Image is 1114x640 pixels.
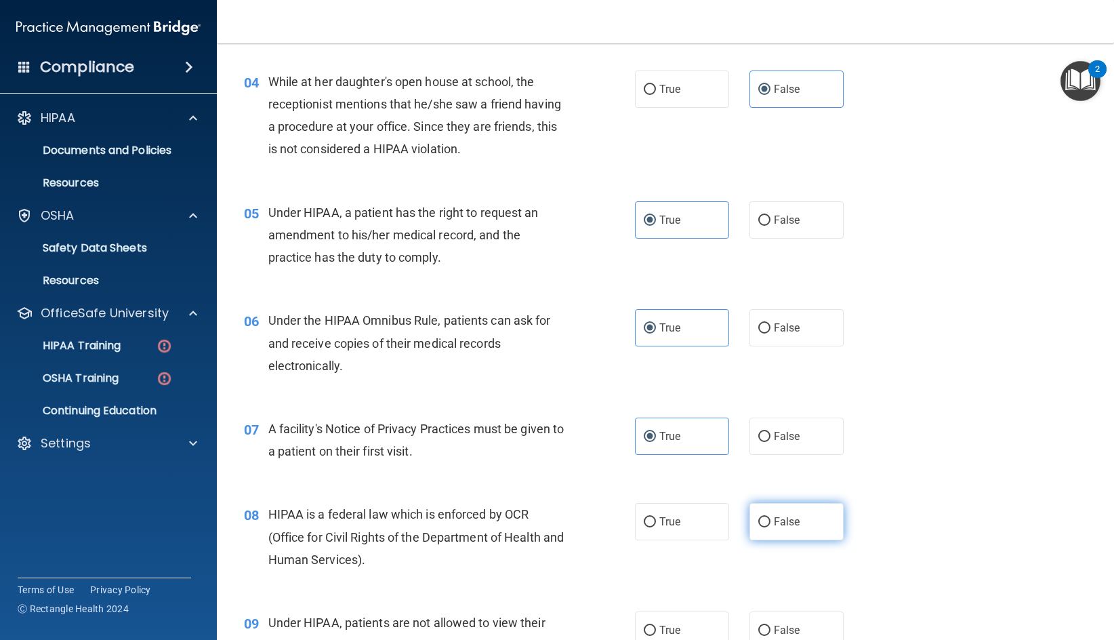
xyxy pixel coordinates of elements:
span: 08 [244,507,259,523]
span: HIPAA is a federal law which is enforced by OCR (Office for Civil Rights of the Department of Hea... [268,507,564,566]
span: A facility's Notice of Privacy Practices must be given to a patient on their first visit. [268,422,564,458]
span: False [774,430,800,443]
p: Resources [9,274,194,287]
span: 04 [244,75,259,91]
span: True [659,624,680,637]
span: False [774,83,800,96]
input: False [758,432,770,442]
iframe: Drift Widget Chat Controller [880,544,1098,598]
span: 06 [244,313,259,329]
p: OfficeSafe University [41,305,169,321]
span: True [659,83,680,96]
img: danger-circle.6113f641.png [156,370,173,387]
input: True [644,85,656,95]
a: Privacy Policy [90,583,151,597]
input: False [758,216,770,226]
img: PMB logo [16,14,201,41]
p: HIPAA Training [9,339,121,353]
p: OSHA [41,207,75,224]
span: True [659,214,680,226]
p: OSHA Training [9,372,119,385]
a: OfficeSafe University [16,305,197,321]
span: False [774,214,800,226]
span: True [659,515,680,528]
span: Ⓒ Rectangle Health 2024 [18,602,129,616]
input: False [758,517,770,527]
span: True [659,321,680,334]
input: False [758,626,770,636]
a: Settings [16,435,197,452]
p: Resources [9,176,194,190]
span: False [774,321,800,334]
p: HIPAA [41,110,75,126]
input: True [644,216,656,226]
input: True [644,626,656,636]
img: danger-circle.6113f641.png [156,338,173,355]
span: False [774,515,800,528]
p: Settings [41,435,91,452]
input: False [758,323,770,334]
span: False [774,624,800,637]
p: Continuing Education [9,404,194,418]
h4: Compliance [40,58,134,77]
p: Documents and Policies [9,144,194,157]
input: True [644,517,656,527]
a: OSHA [16,207,197,224]
span: Under HIPAA, a patient has the right to request an amendment to his/her medical record, and the p... [268,205,539,264]
a: HIPAA [16,110,197,126]
div: 2 [1095,69,1100,87]
span: True [659,430,680,443]
input: True [644,323,656,334]
span: Under the HIPAA Omnibus Rule, patients can ask for and receive copies of their medical records el... [268,313,551,372]
span: While at her daughter's open house at school, the receptionist mentions that he/she saw a friend ... [268,75,561,157]
input: False [758,85,770,95]
p: Safety Data Sheets [9,241,194,255]
span: 09 [244,616,259,632]
input: True [644,432,656,442]
span: 05 [244,205,259,222]
span: 07 [244,422,259,438]
button: Open Resource Center, 2 new notifications [1060,61,1100,101]
a: Terms of Use [18,583,74,597]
